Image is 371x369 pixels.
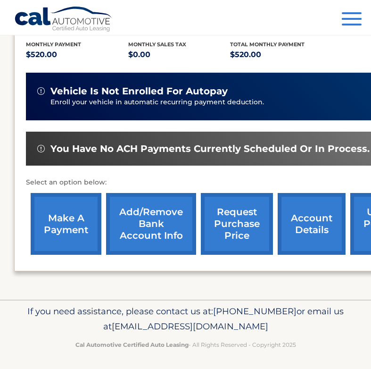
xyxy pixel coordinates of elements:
span: Monthly Payment [26,41,81,48]
a: account details [278,193,346,255]
p: If you need assistance, please contact us at: or email us at [14,304,357,334]
p: $520.00 [230,48,332,61]
span: [PHONE_NUMBER] [213,306,297,317]
p: - All Rights Reserved - Copyright 2025 [14,340,357,350]
p: $520.00 [26,48,128,61]
a: request purchase price [201,193,273,255]
a: Cal Automotive [14,6,113,34]
button: Menu [342,12,362,28]
span: You have no ACH payments currently scheduled or in process. [50,143,370,155]
strong: Cal Automotive Certified Auto Leasing [75,341,189,348]
img: alert-white.svg [37,145,45,152]
img: alert-white.svg [37,87,45,95]
p: $0.00 [128,48,231,61]
span: Total Monthly Payment [230,41,305,48]
a: Add/Remove bank account info [106,193,196,255]
span: vehicle is not enrolled for autopay [50,85,228,97]
span: Monthly sales Tax [128,41,186,48]
span: [EMAIL_ADDRESS][DOMAIN_NAME] [112,321,268,332]
a: make a payment [31,193,101,255]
